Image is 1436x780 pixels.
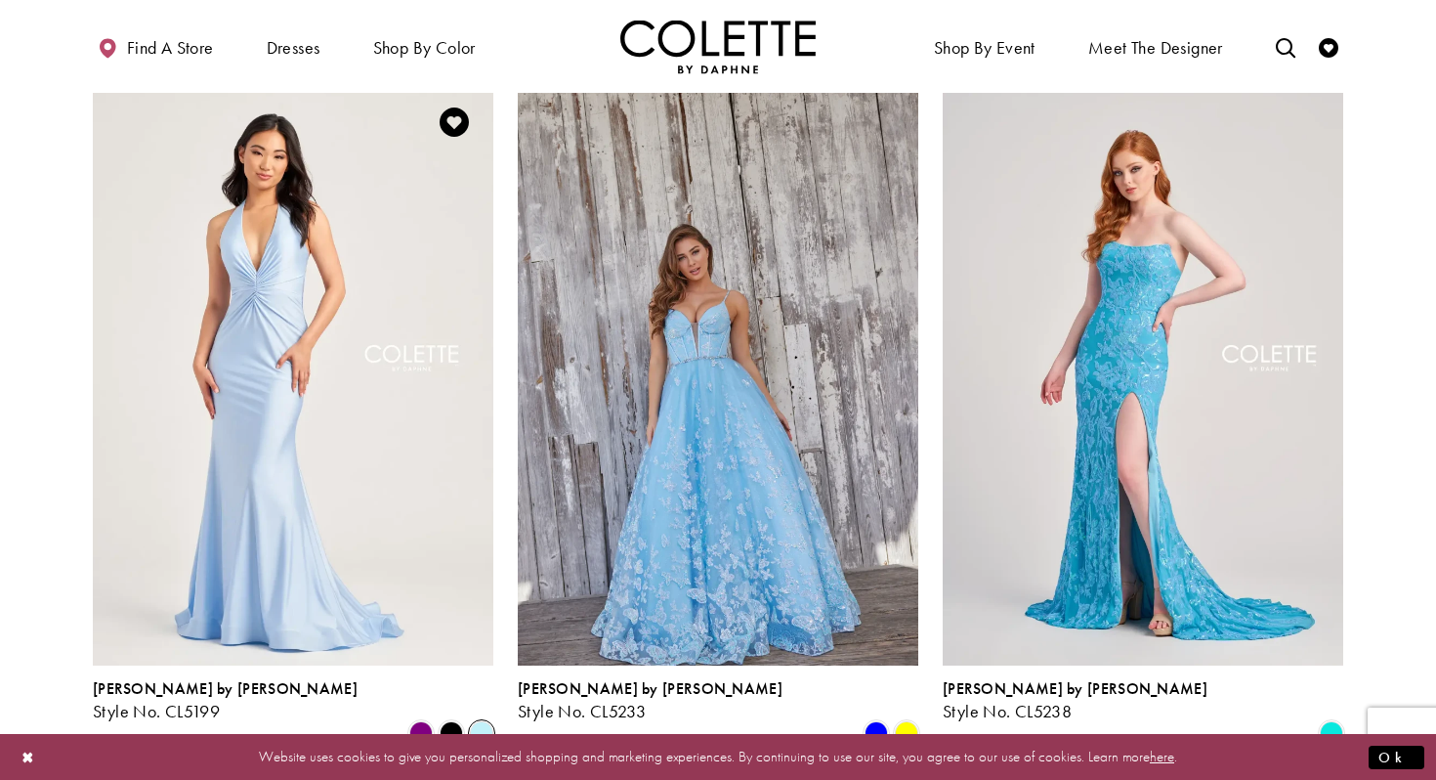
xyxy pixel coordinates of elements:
span: Shop By Event [929,20,1040,73]
span: Dresses [267,38,320,58]
a: Toggle search [1271,20,1300,73]
a: Find a store [93,20,218,73]
span: Meet the designer [1088,38,1223,58]
span: [PERSON_NAME] by [PERSON_NAME] [518,678,782,699]
span: Style No. CL5199 [93,700,220,722]
i: Blue [865,721,888,745]
span: Shop By Event [934,38,1035,58]
span: [PERSON_NAME] by [PERSON_NAME] [93,678,358,699]
span: Shop by color [373,38,476,58]
div: Colette by Daphne Style No. CL5199 [93,680,358,721]
a: Add to Wishlist [434,102,475,143]
a: Visit Colette by Daphne Style No. CL5238 Page [943,83,1343,666]
button: Close Dialog [12,740,45,774]
i: Neon Turquoise [1320,721,1343,745]
span: Dresses [262,20,325,73]
img: Colette by Daphne [620,20,816,73]
a: Visit Colette by Daphne Style No. CL5199 Page [93,83,493,666]
i: Light Blue [470,721,493,745]
span: Shop by color [368,20,481,73]
a: here [1150,747,1174,766]
i: Yellow [895,721,918,745]
i: Purple [409,721,433,745]
p: Website uses cookies to give you personalized shopping and marketing experiences. By continuing t... [141,744,1295,770]
span: Style No. CL5233 [518,700,646,722]
span: Style No. CL5238 [943,700,1072,722]
i: Black [440,721,463,745]
a: Visit Colette by Daphne Style No. CL5233 Page [518,83,918,666]
span: Find a store [127,38,214,58]
a: Check Wishlist [1314,20,1343,73]
span: [PERSON_NAME] by [PERSON_NAME] [943,678,1207,699]
div: Colette by Daphne Style No. CL5233 [518,680,782,721]
a: Visit Home Page [620,20,816,73]
button: Submit Dialog [1369,745,1424,769]
div: Colette by Daphne Style No. CL5238 [943,680,1207,721]
a: Meet the designer [1083,20,1228,73]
